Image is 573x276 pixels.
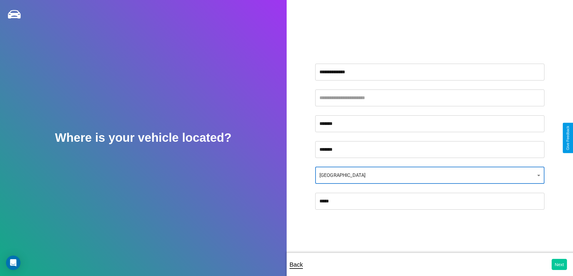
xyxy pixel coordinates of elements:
h2: Where is your vehicle located? [55,131,232,144]
div: Give Feedback [566,126,570,150]
div: Open Intercom Messenger [6,256,20,270]
button: Next [552,259,567,270]
div: [GEOGRAPHIC_DATA] [315,167,544,184]
p: Back [290,259,303,270]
